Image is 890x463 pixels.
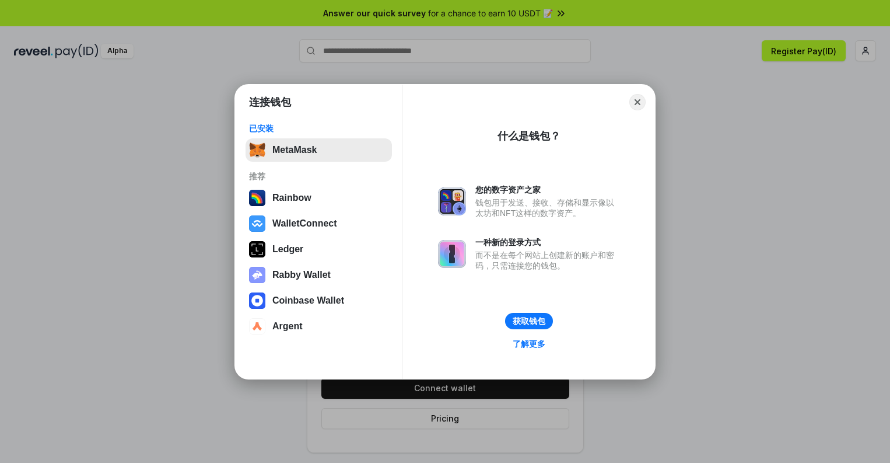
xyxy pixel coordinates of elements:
img: svg+xml,%3Csvg%20xmlns%3D%22http%3A%2F%2Fwww.w3.org%2F2000%2Fsvg%22%20fill%3D%22none%22%20viewBox... [438,240,466,268]
div: Ledger [272,244,303,255]
div: 什么是钱包？ [497,129,560,143]
button: Argent [246,315,392,338]
div: MetaMask [272,145,317,155]
div: Rabby Wallet [272,270,331,280]
button: Rabby Wallet [246,263,392,287]
img: svg+xml,%3Csvg%20width%3D%22120%22%20height%3D%22120%22%20viewBox%3D%220%200%20120%20120%22%20fil... [249,190,265,206]
div: Coinbase Wallet [272,295,344,306]
img: svg+xml,%3Csvg%20fill%3D%22none%22%20height%3D%2233%22%20viewBox%3D%220%200%2035%2033%22%20width%... [249,142,265,158]
div: 已安装 [249,123,388,134]
a: 了解更多 [506,336,552,351]
div: 获取钱包 [513,316,545,326]
div: 钱包用于发送、接收、存储和显示像以太坊和NFT这样的数字资产。 [475,197,620,218]
img: svg+xml,%3Csvg%20xmlns%3D%22http%3A%2F%2Fwww.w3.org%2F2000%2Fsvg%22%20fill%3D%22none%22%20viewBox... [438,187,466,215]
div: Argent [272,321,303,332]
button: Coinbase Wallet [246,289,392,312]
button: 获取钱包 [505,313,553,329]
img: svg+xml,%3Csvg%20xmlns%3D%22http%3A%2F%2Fwww.w3.org%2F2000%2Fsvg%22%20fill%3D%22none%22%20viewBox... [249,267,265,283]
button: WalletConnect [246,212,392,235]
div: 推荐 [249,171,388,182]
div: 而不是在每个网站上创建新的账户和密码，只需连接您的钱包。 [475,250,620,271]
div: 一种新的登录方式 [475,237,620,248]
button: Close [629,94,646,110]
h1: 连接钱包 [249,95,291,109]
div: 您的数字资产之家 [475,184,620,195]
button: Ledger [246,238,392,261]
button: Rainbow [246,186,392,210]
div: WalletConnect [272,218,337,229]
button: MetaMask [246,138,392,162]
img: svg+xml,%3Csvg%20width%3D%2228%22%20height%3D%2228%22%20viewBox%3D%220%200%2028%2028%22%20fill%3D... [249,318,265,335]
img: svg+xml,%3Csvg%20width%3D%2228%22%20height%3D%2228%22%20viewBox%3D%220%200%2028%2028%22%20fill%3D... [249,293,265,309]
img: svg+xml,%3Csvg%20xmlns%3D%22http%3A%2F%2Fwww.w3.org%2F2000%2Fsvg%22%20width%3D%2228%22%20height%3... [249,241,265,257]
img: svg+xml,%3Csvg%20width%3D%2228%22%20height%3D%2228%22%20viewBox%3D%220%200%2028%2028%22%20fill%3D... [249,215,265,232]
div: 了解更多 [513,339,545,349]
div: Rainbow [272,193,311,203]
